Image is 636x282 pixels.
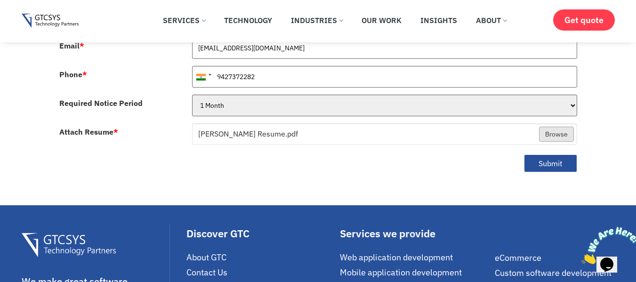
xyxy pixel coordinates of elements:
a: Technology [217,10,279,31]
label: Required Notice Period [59,99,143,107]
img: Gtcsys Footer Logo [22,233,116,257]
span: About GTC [186,252,226,263]
a: Mobile application development [340,267,490,278]
a: Industries [284,10,350,31]
a: Insights [413,10,464,31]
a: About GTC [186,252,336,263]
img: Chat attention grabber [4,4,62,41]
a: Services [156,10,212,31]
img: Gtcsys logo [22,14,79,28]
label: Phone [59,71,87,78]
span: Mobile application development [340,267,462,278]
span: Get quote [564,15,604,25]
span: Web application development [340,252,453,263]
button: Submit [524,154,577,173]
a: About [469,10,514,31]
span: eCommerce [495,252,541,263]
a: Contact Us [186,267,336,278]
div: Services we provide [340,228,490,239]
a: Our Work [354,10,409,31]
a: Custom software development [495,267,615,278]
label: Attach Resume [59,128,118,136]
a: Web application development [340,252,490,263]
input: 081234 56789 [192,66,577,88]
div: India (भारत): +91 [193,66,214,87]
a: Get quote [553,9,615,31]
a: eCommerce [495,252,615,263]
div: Discover GTC [186,228,336,239]
iframe: chat widget [578,223,636,268]
span: Custom software development [495,267,612,278]
span: Contact Us [186,267,227,278]
label: Email [59,42,84,49]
